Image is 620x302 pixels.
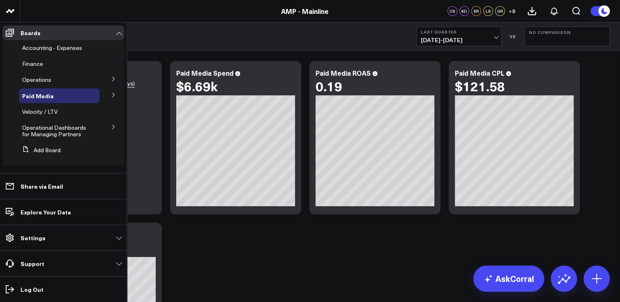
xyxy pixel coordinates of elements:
[20,183,63,189] p: Share via Email
[22,108,58,115] a: Velocity / LTV
[529,30,605,35] b: No Comparison
[447,6,457,16] div: CS
[22,92,54,100] span: Paid Media
[495,6,505,16] div: GR
[473,266,544,292] a: AskCorral
[19,143,61,158] button: Add Board
[421,37,497,43] span: [DATE] - [DATE]
[316,79,342,93] div: 0.19
[20,260,44,267] p: Support
[22,108,58,115] span: Velocity / LTV
[20,29,41,36] p: Boards
[506,34,520,39] div: VS
[22,76,51,83] span: Operations
[20,209,71,215] p: Explore Your Data
[22,92,54,99] a: Paid Media
[22,124,93,137] a: Operational Dashboards for Managing Partners
[509,8,516,14] span: + 8
[22,45,82,51] a: Accounting - Expenses
[525,27,610,46] button: No Comparison
[483,6,493,16] div: LS
[22,77,51,83] a: Operations
[455,79,505,93] div: $121.58
[281,7,329,16] a: AMP - Mainline
[459,6,469,16] div: KD
[176,68,234,77] div: Paid Media Spend
[22,61,43,67] a: Finance
[176,79,218,93] div: $6.69k
[316,68,371,77] div: Paid Media ROAS
[22,60,43,68] span: Finance
[421,29,497,34] b: Last Quarter
[20,234,45,241] p: Settings
[2,282,124,297] a: Log Out
[22,124,86,138] span: Operational Dashboards for Managing Partners
[507,6,517,16] button: +8
[22,44,82,52] span: Accounting - Expenses
[20,286,43,293] p: Log Out
[455,68,504,77] div: Paid Media CPL
[416,27,502,46] button: Last Quarter[DATE]-[DATE]
[471,6,481,16] div: KR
